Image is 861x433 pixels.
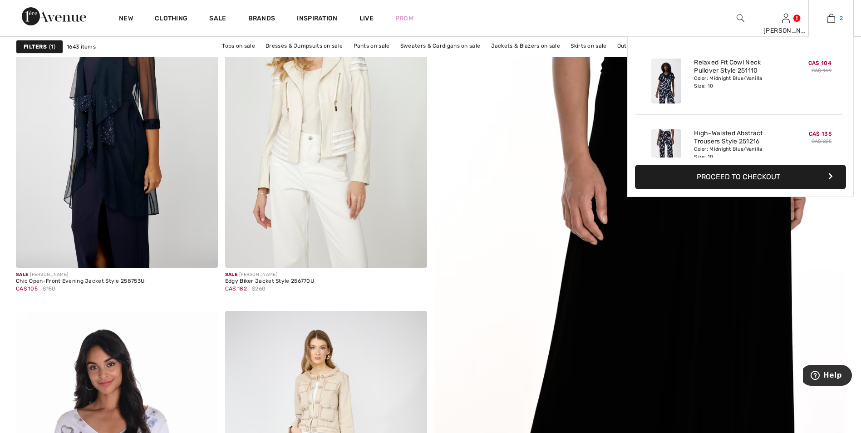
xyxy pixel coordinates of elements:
[694,75,783,89] div: Color: Midnight Blue/Vanilla Size: 10
[67,43,96,51] span: 1643 items
[487,40,565,52] a: Jackets & Blazers on sale
[651,59,681,103] img: Relaxed Fit Cowl Neck Pullover Style 251110
[812,68,831,74] s: CA$ 149
[119,15,133,24] a: New
[49,43,55,51] span: 1
[359,14,374,23] a: Live
[261,40,347,52] a: Dresses & Jumpsuits on sale
[349,40,394,52] a: Pants on sale
[635,165,846,189] button: Proceed to Checkout
[225,272,237,277] span: Sale
[225,278,314,285] div: Edgy Biker Jacket Style 256770U
[248,15,276,24] a: Brands
[694,146,783,160] div: Color: Midnight Blue/Vanilla Size: 10
[395,14,413,23] a: Prom
[16,278,144,285] div: Chic Open-Front Evening Jacket Style 258753U
[566,40,611,52] a: Skirts on sale
[252,285,266,293] span: $260
[16,271,144,278] div: [PERSON_NAME]
[809,13,853,24] a: 2
[22,7,86,25] img: 1ère Avenue
[16,272,28,277] span: Sale
[155,15,187,24] a: Clothing
[827,13,835,24] img: My Bag
[694,129,783,146] a: High-Waisted Abstract Trousers Style 251216
[782,13,790,24] img: My Info
[737,13,744,24] img: search the website
[694,59,783,75] a: Relaxed Fit Cowl Neck Pullover Style 251110
[651,129,681,174] img: High-Waisted Abstract Trousers Style 251216
[209,15,226,24] a: Sale
[43,285,55,293] span: $150
[812,138,831,144] s: CA$ 225
[613,40,671,52] a: Outerwear on sale
[782,14,790,22] a: Sign In
[225,285,247,292] span: CA$ 182
[297,15,337,24] span: Inspiration
[808,60,831,66] span: CA$ 104
[217,40,260,52] a: Tops on sale
[803,365,852,388] iframe: Opens a widget where you can find more information
[840,14,843,22] span: 2
[396,40,485,52] a: Sweaters & Cardigans on sale
[24,43,47,51] strong: Filters
[763,26,808,35] div: [PERSON_NAME]
[225,271,314,278] div: [PERSON_NAME]
[16,285,38,292] span: CA$ 105
[809,131,831,137] span: CA$ 135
